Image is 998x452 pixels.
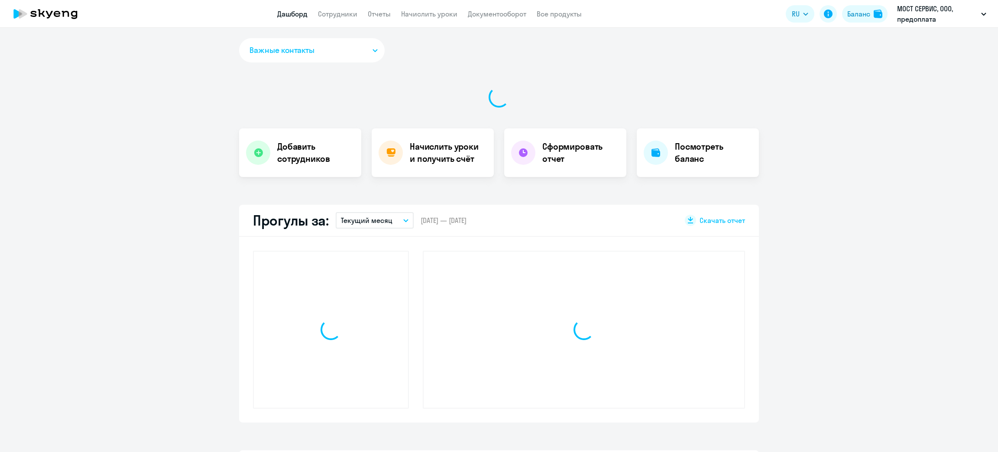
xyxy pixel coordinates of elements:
[537,10,582,18] a: Все продукты
[341,215,392,226] p: Текущий месяц
[401,10,457,18] a: Начислить уроки
[893,3,991,24] button: МОСТ СЕРВИС, ООО, предоплата
[253,212,329,229] h2: Прогулы за:
[239,38,385,62] button: Важные контакты
[336,212,414,229] button: Текущий месяц
[874,10,882,18] img: balance
[542,141,619,165] h4: Сформировать отчет
[792,9,800,19] span: RU
[786,5,814,23] button: RU
[421,216,467,225] span: [DATE] — [DATE]
[897,3,978,24] p: МОСТ СЕРВИС, ООО, предоплата
[249,45,314,56] span: Важные контакты
[318,10,357,18] a: Сотрудники
[277,10,308,18] a: Дашборд
[468,10,526,18] a: Документооборот
[700,216,745,225] span: Скачать отчет
[842,5,888,23] button: Балансbalance
[277,141,354,165] h4: Добавить сотрудников
[847,9,870,19] div: Баланс
[410,141,485,165] h4: Начислить уроки и получить счёт
[675,141,752,165] h4: Посмотреть баланс
[368,10,391,18] a: Отчеты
